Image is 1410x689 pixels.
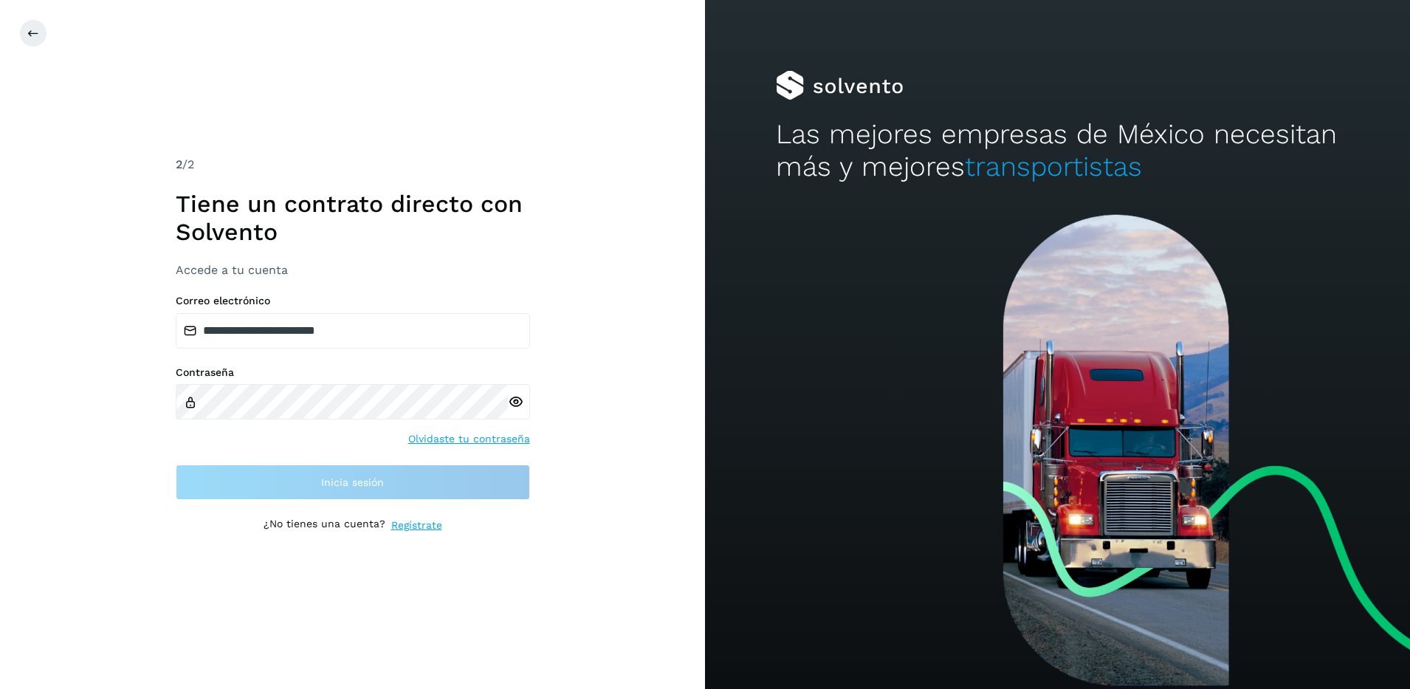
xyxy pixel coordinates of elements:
span: Inicia sesión [321,477,384,487]
label: Correo electrónico [176,295,530,307]
p: ¿No tienes una cuenta? [264,518,385,533]
span: 2 [176,157,182,171]
h3: Accede a tu cuenta [176,263,530,277]
a: Olvidaste tu contraseña [408,431,530,447]
span: transportistas [965,151,1142,182]
h1: Tiene un contrato directo con Solvento [176,190,530,247]
button: Inicia sesión [176,465,530,500]
label: Contraseña [176,366,530,379]
a: Regístrate [391,518,442,533]
h2: Las mejores empresas de México necesitan más y mejores [776,118,1340,184]
div: /2 [176,156,530,174]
